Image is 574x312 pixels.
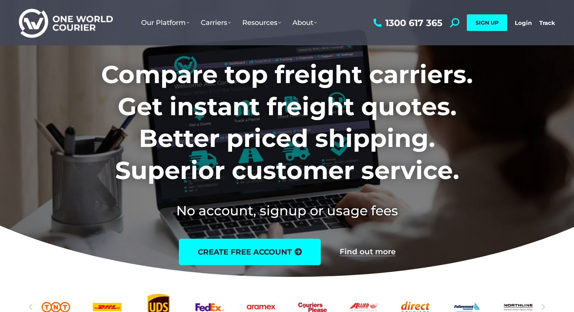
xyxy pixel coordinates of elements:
[287,11,323,34] a: About
[51,59,523,186] h1: Compare top freight carriers. Get instant freight quotes. Better priced shipping. Superior custom...
[539,19,555,26] a: Track
[476,19,499,26] span: SIGN UP
[51,201,523,220] h2: No account, signup or usage fees
[237,11,287,34] a: Resources
[179,239,321,265] a: create free account
[292,19,317,27] span: About
[195,11,237,34] a: Carriers
[19,8,113,38] img: One World Courier
[201,19,231,27] span: Carriers
[135,11,195,34] a: Our Platform
[467,14,507,31] a: SIGN UP
[141,19,189,27] span: Our Platform
[515,19,532,26] a: Login
[340,248,395,256] a: Find out more
[242,19,281,27] span: Resources
[371,18,442,28] a: 1300 617 365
